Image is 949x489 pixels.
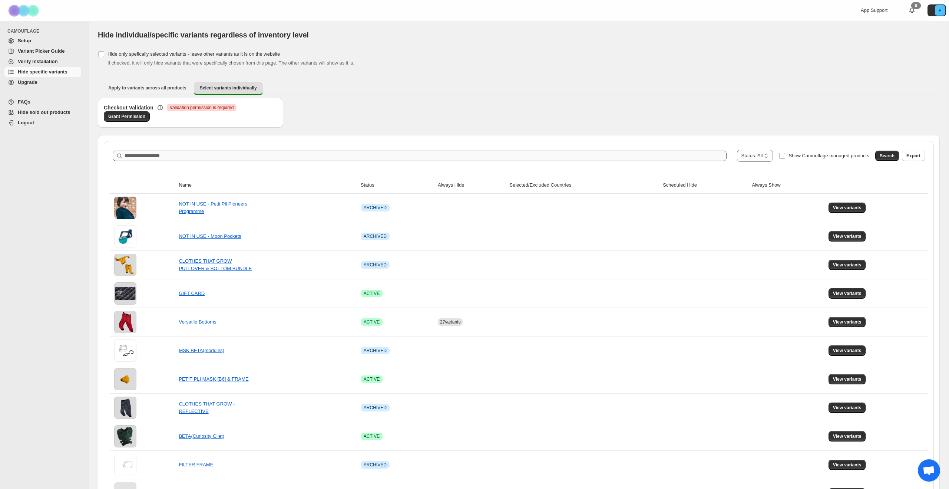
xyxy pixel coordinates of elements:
a: Hide sold out products [4,107,81,118]
img: Versatile Bottoms [114,311,136,333]
a: Setup [4,36,81,46]
button: View variants [829,288,866,299]
button: Apply to variants across all products [102,82,192,94]
span: 27 variants [440,319,460,325]
a: Upgrade [4,77,81,88]
button: View variants [829,374,866,384]
span: CAMOUFLAGE [7,28,84,34]
span: View variants [833,262,862,268]
button: View variants [829,431,866,442]
span: View variants [833,348,862,354]
span: Show Camouflage managed products [788,153,869,158]
span: View variants [833,233,862,239]
span: View variants [833,291,862,296]
img: BETA(Curiosity Gilet) [114,425,136,447]
span: Variant Picker Guide [18,48,65,54]
a: Hide specific variants [4,67,81,77]
span: ARCHIVED [364,405,387,411]
span: ARCHIVED [364,348,387,354]
span: Hide sold out products [18,109,70,115]
a: Verify Installation [4,56,81,67]
img: CLOTHES THAT GROW - REFLECTIVE [114,397,136,419]
span: ARCHIVED [364,233,387,239]
a: Grant Permission [104,111,150,122]
span: Validation permission is required [170,105,234,111]
span: Grant Permission [108,114,145,119]
button: Avatar with initials P [927,4,946,16]
span: Select variants individually [200,85,257,91]
a: CLOTHES THAT GROW - REFLECTIVE [179,401,235,414]
img: CLOTHES THAT GROW PULLOVER & BOTTOM BUNDLE [114,254,136,276]
button: View variants [829,317,866,327]
span: Verify Installation [18,59,58,64]
span: Upgrade [18,79,37,85]
a: BETA(Curiosity Gilet) [179,433,224,439]
button: View variants [829,403,866,413]
span: ARCHIVED [364,462,387,468]
span: View variants [833,433,862,439]
span: Hide specific variants [18,69,67,75]
div: 0 [911,2,921,9]
a: NOT IN USE - Moon Pockets [179,233,241,239]
span: App Support [861,7,887,13]
a: PETIT PLI MASK [B6] & FRAME [179,376,248,382]
span: View variants [833,205,862,211]
a: Logout [4,118,81,128]
div: Ouvrir le chat [918,459,940,482]
th: Always Show [750,177,826,194]
button: View variants [829,231,866,242]
button: Export [902,151,925,161]
span: Setup [18,38,31,43]
span: Avatar with initials P [935,5,945,16]
a: Variant Picker Guide [4,46,81,56]
button: View variants [829,345,866,356]
span: Apply to variants across all products [108,85,186,91]
a: CLOTHES THAT GROW PULLOVER & BOTTOM BUNDLE [179,258,252,271]
button: Select variants individually [194,82,263,95]
img: Camouflage [6,0,43,21]
a: Versatile Bottoms [179,319,216,325]
span: Hide only spefically selected variants - leave other variants as it is on the website [108,51,280,57]
span: FAQs [18,99,30,105]
a: NOT IN USE - Petit Pli Pioneers Programme [179,201,247,214]
img: NOT IN USE - Petit Pli Pioneers Programme [114,197,136,219]
span: Hide individual/specific variants regardless of inventory level [98,31,309,39]
th: Status [358,177,436,194]
span: View variants [833,462,862,468]
img: PETIT PLI MASK [B6] & FRAME [114,368,136,390]
span: ACTIVE [364,319,380,325]
span: ARCHIVED [364,262,387,268]
span: View variants [833,319,862,325]
button: View variants [829,203,866,213]
img: GIFT CARD [114,282,136,305]
span: Search [880,153,895,159]
th: Name [176,177,358,194]
span: Logout [18,120,34,125]
text: P [939,8,941,13]
span: View variants [833,376,862,382]
span: ACTIVE [364,291,380,296]
a: MSK BETA(modules) [179,348,224,353]
a: FILTER FRAME [179,462,213,467]
a: FAQs [4,97,81,107]
button: Search [875,151,899,161]
th: Always Hide [436,177,507,194]
span: If checked, it will only hide variants that were specifically chosen from this page. The other va... [108,60,354,66]
button: View variants [829,460,866,470]
th: Selected/Excluded Countries [507,177,661,194]
a: 0 [908,7,916,14]
span: ARCHIVED [364,205,387,211]
span: View variants [833,405,862,411]
a: GIFT CARD [179,291,205,296]
span: ACTIVE [364,376,380,382]
span: Export [906,153,920,159]
span: ACTIVE [364,433,380,439]
h3: Checkout Validation [104,104,153,111]
th: Scheduled Hide [661,177,750,194]
button: View variants [829,260,866,270]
